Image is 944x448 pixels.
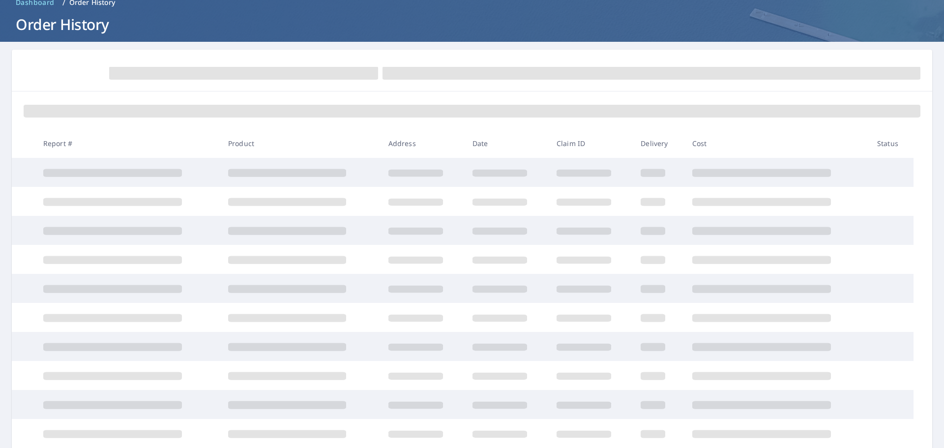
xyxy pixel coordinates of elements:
[549,129,633,158] th: Claim ID
[869,129,914,158] th: Status
[35,129,220,158] th: Report #
[220,129,381,158] th: Product
[381,129,465,158] th: Address
[12,14,932,34] h1: Order History
[465,129,549,158] th: Date
[633,129,684,158] th: Delivery
[684,129,869,158] th: Cost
